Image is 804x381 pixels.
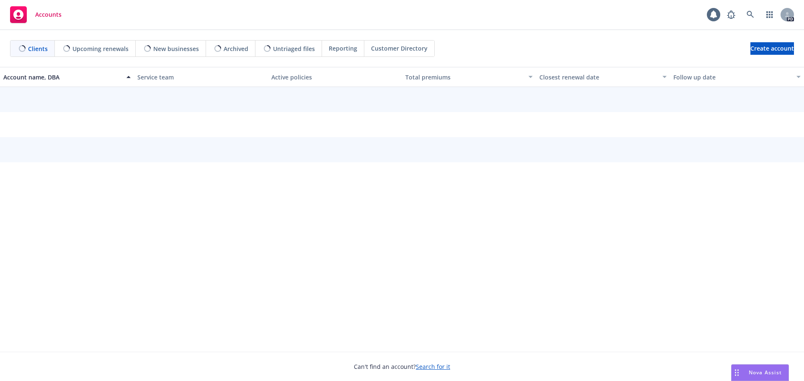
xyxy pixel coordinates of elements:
[271,73,399,82] div: Active policies
[3,73,121,82] div: Account name, DBA
[731,364,789,381] button: Nova Assist
[134,67,268,87] button: Service team
[750,42,794,55] a: Create account
[402,67,536,87] button: Total premiums
[224,44,248,53] span: Archived
[761,6,778,23] a: Switch app
[354,362,450,371] span: Can't find an account?
[72,44,129,53] span: Upcoming renewals
[749,369,782,376] span: Nova Assist
[35,11,62,18] span: Accounts
[673,73,791,82] div: Follow up date
[329,44,357,53] span: Reporting
[750,41,794,56] span: Create account
[416,363,450,371] a: Search for it
[723,6,740,23] a: Report a Bug
[405,73,523,82] div: Total premiums
[742,6,759,23] a: Search
[371,44,428,53] span: Customer Directory
[273,44,315,53] span: Untriaged files
[28,44,48,53] span: Clients
[732,365,742,381] div: Drag to move
[137,73,265,82] div: Service team
[670,67,804,87] button: Follow up date
[536,67,670,87] button: Closest renewal date
[153,44,199,53] span: New businesses
[7,3,65,26] a: Accounts
[539,73,657,82] div: Closest renewal date
[268,67,402,87] button: Active policies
